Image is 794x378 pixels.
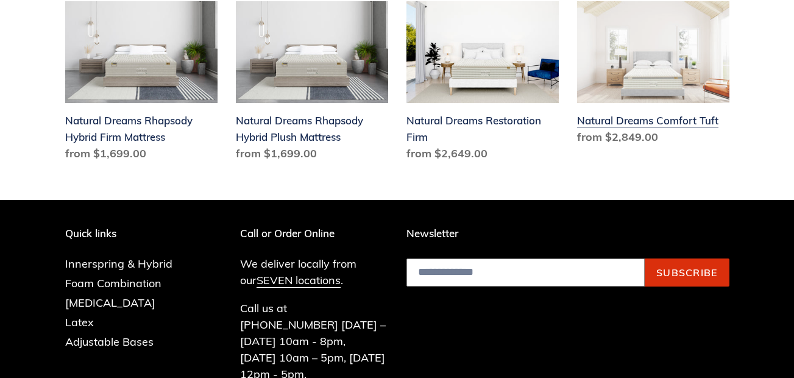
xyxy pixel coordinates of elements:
a: Innerspring & Hybrid [65,257,172,271]
p: Newsletter [406,227,729,240]
a: [MEDICAL_DATA] [65,296,155,310]
a: Natural Dreams Rhapsody Hybrid Plush Mattress [236,1,388,166]
a: Adjustable Bases [65,335,154,349]
a: Natural Dreams Rhapsody Hybrid Firm Mattress [65,1,218,166]
a: SEVEN locations [257,273,341,288]
p: Call or Order Online [240,227,388,240]
a: Natural Dreams Restoration Firm [406,1,559,166]
p: We deliver locally from our . [240,255,388,288]
p: Quick links [65,227,191,240]
input: Email address [406,259,645,287]
span: Subscribe [656,266,718,279]
a: Natural Dreams Comfort Tuft [577,1,729,150]
a: Foam Combination [65,276,161,290]
a: Latex [65,315,94,329]
button: Subscribe [645,259,729,287]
